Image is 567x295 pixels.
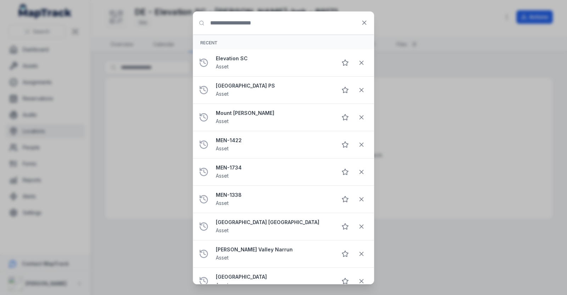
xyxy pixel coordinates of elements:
[216,191,331,199] strong: MEN-1338
[216,110,331,125] a: Mount [PERSON_NAME]Asset
[216,191,331,207] a: MEN-1338Asset
[216,219,331,226] strong: [GEOGRAPHIC_DATA] [GEOGRAPHIC_DATA]
[216,246,331,262] a: [PERSON_NAME] Valley NarrunAsset
[216,82,331,98] a: [GEOGRAPHIC_DATA] PSAsset
[216,164,331,180] a: MEN-1734Asset
[216,63,229,69] span: Asset
[216,145,229,151] span: Asset
[216,55,331,62] strong: Elevation SC
[216,137,331,144] strong: MEN-1422
[216,82,331,89] strong: [GEOGRAPHIC_DATA] PS
[216,273,331,289] a: [GEOGRAPHIC_DATA]Asset
[216,255,229,261] span: Asset
[216,164,331,171] strong: MEN-1734
[216,200,229,206] span: Asset
[216,137,331,152] a: MEN-1422Asset
[216,118,229,124] span: Asset
[216,91,229,97] span: Asset
[216,246,331,253] strong: [PERSON_NAME] Valley Narrun
[216,55,331,71] a: Elevation SCAsset
[216,227,229,233] span: Asset
[216,219,331,234] a: [GEOGRAPHIC_DATA] [GEOGRAPHIC_DATA]Asset
[216,173,229,179] span: Asset
[200,40,218,45] span: Recent
[216,282,229,288] span: Asset
[216,110,331,117] strong: Mount [PERSON_NAME]
[216,273,331,280] strong: [GEOGRAPHIC_DATA]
